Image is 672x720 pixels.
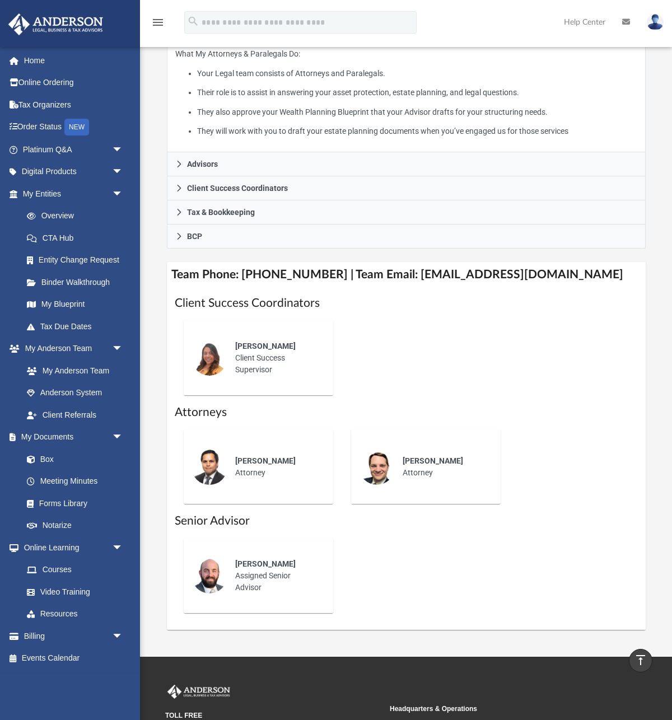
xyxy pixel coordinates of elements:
span: [PERSON_NAME] [235,559,296,568]
a: Video Training [16,581,129,603]
a: Client Referrals [16,404,134,426]
i: search [187,15,199,27]
div: Attorney [395,447,493,487]
span: [PERSON_NAME] [235,342,296,350]
a: My Documentsarrow_drop_down [8,426,134,448]
a: Overview [16,205,140,227]
span: arrow_drop_down [112,625,134,648]
a: My Entitiesarrow_drop_down [8,183,140,205]
a: menu [151,21,165,29]
a: Tax Due Dates [16,315,140,338]
a: Digital Productsarrow_drop_down [8,161,140,183]
a: Resources [16,603,134,625]
a: Meeting Minutes [16,470,134,493]
a: Binder Walkthrough [16,271,140,293]
img: thumbnail [192,449,227,485]
span: arrow_drop_down [112,183,134,205]
a: Box [16,448,129,470]
span: arrow_drop_down [112,138,134,161]
a: Anderson System [16,382,134,404]
h1: Senior Advisor [175,513,638,529]
a: Online Ordering [8,72,140,94]
span: Advisors [187,160,218,168]
a: BCP [167,225,646,249]
img: thumbnail [192,558,227,593]
a: Events Calendar [8,647,140,670]
img: Anderson Advisors Platinum Portal [5,13,106,35]
a: Entity Change Request [16,249,140,272]
a: My Anderson Teamarrow_drop_down [8,338,134,360]
a: Order StatusNEW [8,116,140,139]
span: Tax & Bookkeeping [187,208,255,216]
a: Notarize [16,515,134,537]
span: [PERSON_NAME] [403,456,463,465]
i: menu [151,16,165,29]
li: They also approve your Wealth Planning Blueprint that your Advisor drafts for your structuring ne... [197,105,637,119]
a: Tax & Bookkeeping [167,200,646,225]
a: Home [8,49,140,72]
li: Your Legal team consists of Attorneys and Paralegals. [197,67,637,81]
div: NEW [64,119,89,135]
h1: Attorneys [175,404,638,420]
div: Assigned Senior Advisor [227,550,325,601]
span: [PERSON_NAME] [235,456,296,465]
img: Anderson Advisors Platinum Portal [165,685,232,699]
img: thumbnail [359,449,395,485]
a: Courses [16,559,134,581]
span: arrow_drop_down [112,536,134,559]
a: CTA Hub [16,227,140,249]
a: My Blueprint [16,293,134,316]
div: Client Success Supervisor [227,333,325,384]
div: Attorneys & Paralegals [167,39,646,153]
a: Online Learningarrow_drop_down [8,536,134,559]
a: Platinum Q&Aarrow_drop_down [8,138,140,161]
a: Billingarrow_drop_down [8,625,140,647]
img: User Pic [647,14,664,30]
i: vertical_align_top [634,653,647,667]
a: Client Success Coordinators [167,176,646,200]
span: arrow_drop_down [112,426,134,449]
div: Attorney [227,447,325,487]
span: arrow_drop_down [112,161,134,184]
a: Forms Library [16,492,129,515]
a: Advisors [167,152,646,176]
span: Client Success Coordinators [187,184,288,192]
li: Their role is to assist in answering your asset protection, estate planning, and legal questions. [197,86,637,100]
a: vertical_align_top [629,649,652,672]
span: BCP [187,232,202,240]
p: What My Attorneys & Paralegals Do: [175,47,637,138]
li: They will work with you to draft your estate planning documents when you’ve engaged us for those ... [197,124,637,138]
a: Tax Organizers [8,93,140,116]
h1: Client Success Coordinators [175,295,638,311]
img: thumbnail [192,340,227,376]
a: My Anderson Team [16,359,129,382]
small: Headquarters & Operations [390,704,606,714]
h4: Team Phone: [PHONE_NUMBER] | Team Email: [EMAIL_ADDRESS][DOMAIN_NAME] [167,262,646,287]
span: arrow_drop_down [112,338,134,361]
